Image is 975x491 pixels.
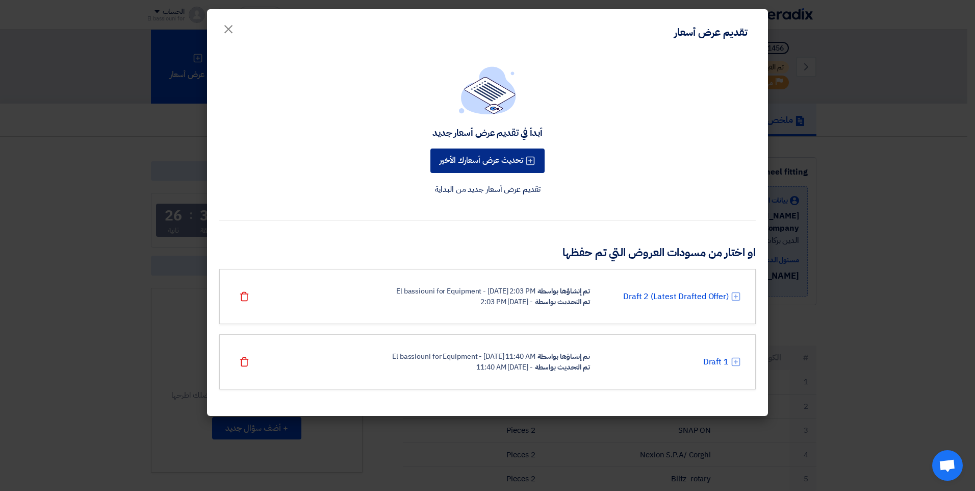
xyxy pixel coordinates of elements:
[623,290,729,303] a: Draft 2 (Latest Drafted Offer)
[932,450,963,481] div: Open chat
[430,149,545,173] button: تحديث عرض أسعارك الأخير
[459,66,516,114] img: empty_state_list.svg
[480,297,532,307] div: - [DATE] 2:03 PM
[703,356,729,368] a: Draft 1
[476,362,532,373] div: - [DATE] 11:40 AM
[392,351,535,362] div: El bassiouni for Equipment - [DATE] 11:40 AM
[396,286,535,297] div: El bassiouni for Equipment - [DATE] 2:03 PM
[537,286,590,297] div: تم إنشاؤها بواسطة
[674,24,748,40] div: تقديم عرض أسعار
[537,351,590,362] div: تم إنشاؤها بواسطة
[435,183,541,195] a: تقديم عرض أسعار جديد من البداية
[535,362,590,373] div: تم التحديث بواسطة
[432,127,543,138] div: أبدأ في تقديم عرض أسعار جديد
[214,16,243,37] button: Close
[535,297,590,307] div: تم التحديث بواسطة
[219,245,756,261] h3: او اختار من مسودات العروض التي تم حفظها
[222,13,235,44] span: ×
